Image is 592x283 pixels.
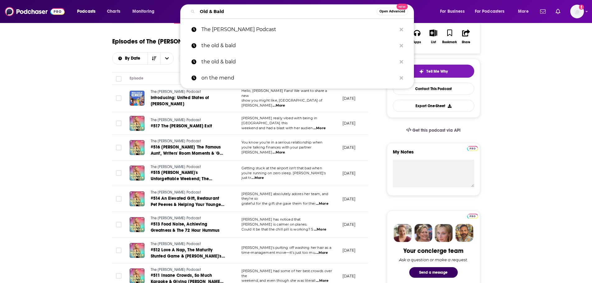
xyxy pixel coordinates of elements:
[180,21,414,38] a: The [PERSON_NAME] Podcast
[151,89,225,95] a: The [PERSON_NAME] Podcast
[201,38,397,54] p: the old & bald
[475,7,505,16] span: For Podcasters
[314,227,326,232] span: ...More
[116,121,122,126] span: Toggle select row
[77,7,95,16] span: Podcasts
[538,6,548,17] a: Show notifications dropdown
[241,269,332,278] span: [PERSON_NAME] had some of her best crowds over the
[397,4,408,10] span: New
[241,201,316,206] span: grateful for the gift she gave them for thei
[151,190,201,194] span: The [PERSON_NAME] Podcast
[107,7,120,16] span: Charts
[116,95,122,101] span: Toggle select row
[151,117,225,123] a: The [PERSON_NAME] Podcast
[342,121,356,126] p: [DATE]
[180,54,414,70] a: the old & bald
[241,278,316,283] span: weekend, and even though she was literall
[151,247,225,265] span: #512 Love A Nap, The Maturity Stunted Game & [PERSON_NAME]'s Latest Obsessions
[151,144,224,162] span: #516 [PERSON_NAME] 'The Famous Aunt', Writers' Room Moments & 'Get Out of My Elevator!'
[342,248,356,253] p: [DATE]
[151,123,225,129] a: #517 The [PERSON_NAME] Exit
[180,70,414,86] a: on the mend
[241,116,317,125] span: [PERSON_NAME] really vibed with being in [GEOGRAPHIC_DATA] this
[112,38,229,45] h1: Episodes of The [PERSON_NAME] Podcast
[151,123,212,129] span: #517 The [PERSON_NAME] Exit
[393,149,474,160] label: My Notes
[399,257,468,262] div: Ask a question or make a request.
[125,56,142,61] span: By Date
[342,196,356,202] p: [DATE]
[201,70,397,86] p: on the mend
[458,25,474,48] button: Share
[467,146,478,151] img: Podchaser Pro
[435,224,453,242] img: Jules Profile
[151,221,225,234] a: #513 Food Noise, Achieving Greatness & The 72 Hour Hummus
[160,52,173,64] button: open menu
[186,4,420,19] div: Search podcasts, credits, & more...
[130,75,144,82] div: Episode
[241,98,323,107] span: show you might like, [GEOGRAPHIC_DATA] of [PERSON_NAME]
[241,227,314,231] span: Could it be that the chill pill is working? S
[442,40,457,44] div: Bookmark
[414,224,432,242] img: Barbara Profile
[570,5,584,18] img: User Profile
[128,7,163,16] button: open menu
[393,65,474,78] button: tell me why sparkleTell Me Why
[251,176,264,180] span: ...More
[393,100,474,112] button: Export One-Sheet
[315,250,328,255] span: ...More
[103,7,124,16] a: Charts
[201,21,397,38] p: The Nikki Glaser Podcast
[241,126,313,130] span: weekend and had a blast with her audien
[342,273,356,279] p: [DATE]
[316,201,328,206] span: ...More
[201,54,397,70] p: the old & bald
[241,89,327,98] span: Hello, [PERSON_NAME] Fans! We want to share a new
[342,222,356,227] p: [DATE]
[241,217,307,226] span: [PERSON_NAME] has noticed that [PERSON_NAME] is calmer on planes.
[553,6,563,17] a: Show notifications dropdown
[426,69,448,74] span: Tell Me Why
[151,196,224,213] span: #514 An Elevated Gift, Restaurant Pet Peeves & Helping Your Younger Self?
[5,6,65,17] img: Podchaser - Follow, Share and Rate Podcasts
[197,7,377,16] input: Search podcasts, credits, & more...
[467,214,478,219] img: Podchaser Pro
[440,7,465,16] span: For Business
[462,40,470,44] div: Share
[412,128,461,133] span: Get this podcast via API
[570,5,584,18] button: Show profile menu
[467,213,478,219] a: Pro website
[579,5,584,10] svg: Add a profile image
[431,40,436,44] div: List
[151,170,223,194] span: #515 [PERSON_NAME]'s Unforgettable Weekend; The Oscars, High School Hall of Fame & Zero Sleep!
[313,126,326,131] span: ...More
[151,89,201,94] span: The [PERSON_NAME] Podcast
[147,52,160,64] button: Sort Direction
[112,56,148,61] button: open menu
[419,69,424,74] img: tell me why sparkle
[273,103,285,108] span: ...More
[241,245,331,250] span: [PERSON_NAME]’s putting off washing her hair as a
[436,7,472,16] button: open menu
[116,170,122,176] span: Toggle select row
[179,52,236,65] button: Choose View
[409,25,425,48] button: Apps
[467,145,478,151] a: Pro website
[401,123,466,138] a: Get this podcast via API
[151,190,225,195] a: The [PERSON_NAME] Podcast
[151,195,225,208] a: #514 An Elevated Gift, Restaurant Pet Peeves & Helping Your Younger Self?
[241,166,322,170] span: Getting stuck at the airport isn't that bad when
[151,139,201,143] span: The [PERSON_NAME] Podcast
[73,7,103,16] button: open menu
[393,83,474,95] a: Contact This Podcast
[403,247,463,255] div: Your concierge team
[471,7,514,16] button: open menu
[116,145,122,150] span: Toggle select row
[570,5,584,18] span: Logged in as Naomiumusic
[116,196,122,202] span: Toggle select row
[241,171,326,180] span: you’re running on zero sleep. [PERSON_NAME]'s just tr
[413,40,421,44] div: Apps
[151,216,225,221] a: The [PERSON_NAME] Podcast
[151,170,225,182] a: #515 [PERSON_NAME]'s Unforgettable Weekend; The Oscars, High School Hall of Fame & Zero Sleep!
[151,242,201,246] span: The [PERSON_NAME] Podcast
